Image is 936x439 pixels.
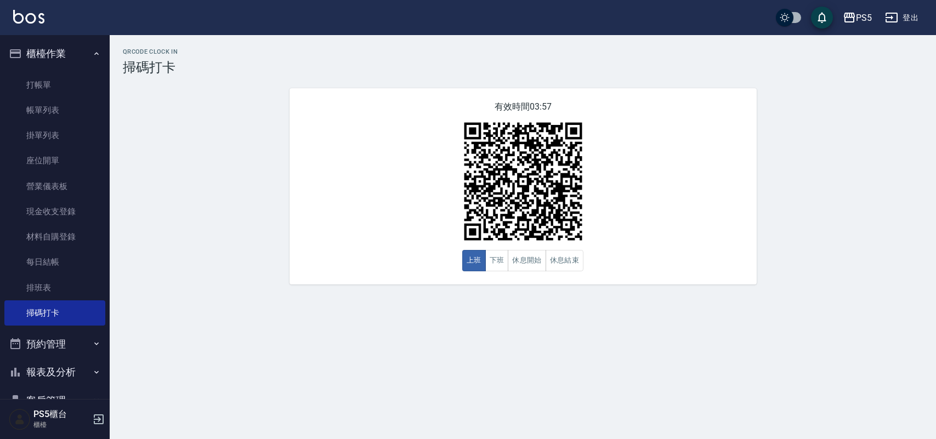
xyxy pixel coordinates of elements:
h3: 掃碼打卡 [123,60,923,75]
a: 打帳單 [4,72,105,98]
a: 排班表 [4,275,105,300]
button: 休息開始 [508,250,546,271]
h2: QRcode Clock In [123,48,923,55]
button: 報表及分析 [4,358,105,386]
a: 每日結帳 [4,249,105,275]
button: 客戶管理 [4,386,105,415]
a: 帳單列表 [4,98,105,123]
button: 登出 [881,8,923,28]
a: 材料自購登錄 [4,224,105,249]
button: 預約管理 [4,330,105,358]
img: Logo [13,10,44,24]
a: 營業儀表板 [4,174,105,199]
button: 櫃檯作業 [4,39,105,68]
button: 休息結束 [546,250,584,271]
p: 櫃檯 [33,420,89,430]
h5: PS5櫃台 [33,409,89,420]
a: 座位開單 [4,148,105,173]
a: 掃碼打卡 [4,300,105,326]
button: 上班 [462,250,486,271]
a: 現金收支登錄 [4,199,105,224]
button: save [811,7,833,28]
div: 有效時間 03:57 [290,88,757,284]
button: PS5 [838,7,876,29]
img: Person [9,408,31,430]
button: 下班 [485,250,509,271]
div: PS5 [856,11,872,25]
a: 掛單列表 [4,123,105,148]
